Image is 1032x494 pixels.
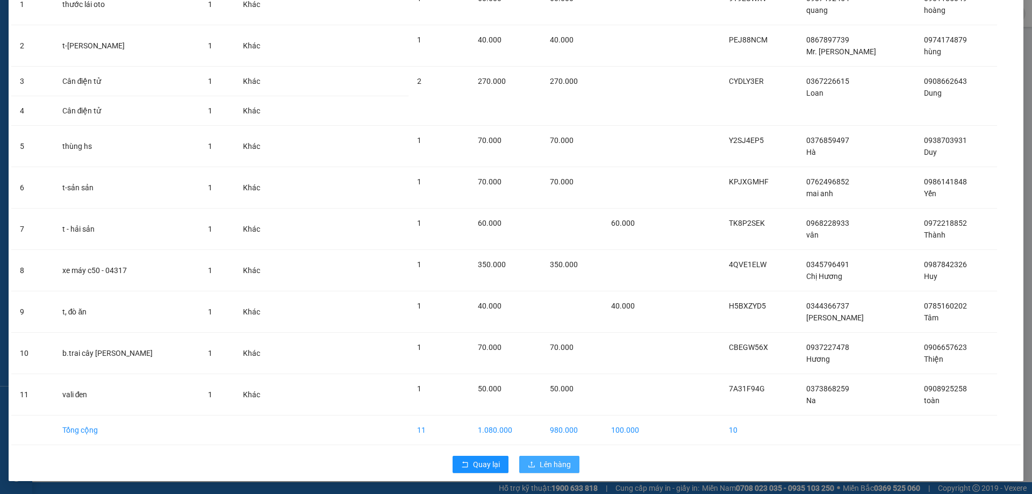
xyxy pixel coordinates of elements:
[4,70,72,82] strong: Phiếu gửi hàng
[118,68,139,80] span: LaGi
[208,225,212,233] span: 1
[611,302,635,310] span: 40.000
[208,266,212,275] span: 1
[11,291,54,333] td: 9
[453,456,508,473] button: rollbackQuay lại
[208,183,212,192] span: 1
[234,96,281,126] td: Khác
[54,167,199,209] td: t-sản sản
[729,343,768,352] span: CBEGW56X
[806,136,849,145] span: 0376859497
[528,461,535,469] span: upload
[806,148,816,156] span: Hà
[54,209,199,250] td: t - hải sản
[924,343,967,352] span: 0906657623
[924,6,945,15] span: hoàng
[550,343,574,352] span: 70.000
[806,231,819,239] span: vân
[104,6,153,18] span: 7A31F94G
[11,25,54,67] td: 2
[11,96,54,126] td: 4
[234,209,281,250] td: Khác
[208,41,212,50] span: 1
[924,396,940,405] span: toàn
[54,96,199,126] td: Cân điện tử
[54,374,199,416] td: vali đen
[806,177,849,186] span: 0762496852
[729,136,764,145] span: Y2SJ4EP5
[729,77,764,85] span: CYDLY3ER
[11,209,54,250] td: 7
[729,302,766,310] span: H5BXZYD5
[54,67,199,96] td: Cân điện tử
[54,25,199,67] td: t-[PERSON_NAME]
[54,416,199,445] td: Tổng cộng
[924,231,945,239] span: Thành
[469,416,541,445] td: 1.080.000
[478,260,506,269] span: 350.000
[417,384,421,393] span: 1
[806,396,816,405] span: Na
[519,456,579,473] button: uploadLên hàng
[478,136,501,145] span: 70.000
[924,355,943,363] span: Thiện
[234,126,281,167] td: Khác
[208,106,212,115] span: 1
[729,219,765,227] span: TK8P2SEK
[924,136,967,145] span: 0938703931
[924,219,967,227] span: 0972218852
[550,384,574,393] span: 50.000
[611,219,635,227] span: 60.000
[540,459,571,470] span: Lên hàng
[478,343,501,352] span: 70.000
[417,219,421,227] span: 1
[924,313,938,322] span: Tâm
[806,260,849,269] span: 0345796491
[924,302,967,310] span: 0785160202
[806,302,849,310] span: 0344366737
[11,167,54,209] td: 6
[208,142,212,151] span: 1
[924,77,967,85] span: 0908662643
[550,260,578,269] span: 350.000
[806,313,864,322] span: [PERSON_NAME]
[417,136,421,145] span: 1
[11,374,54,416] td: 11
[806,47,876,56] span: Mr. [PERSON_NAME]
[417,343,421,352] span: 1
[478,219,501,227] span: 60.000
[550,177,574,186] span: 70.000
[478,302,501,310] span: 40.000
[478,77,506,85] span: 270.000
[478,384,501,393] span: 50.000
[924,260,967,269] span: 0987842326
[806,343,849,352] span: 0937227478
[208,77,212,85] span: 1
[924,272,937,281] span: Huy
[806,219,849,227] span: 0968228933
[729,384,765,393] span: 7A31F94G
[806,89,823,97] span: Loan
[603,416,664,445] td: 100.000
[4,55,53,65] span: 0908883887
[417,260,421,269] span: 1
[473,459,500,470] span: Quay lại
[234,67,281,96] td: Khác
[924,47,941,56] span: hùng
[806,35,849,44] span: 0867897739
[417,177,421,186] span: 1
[54,291,199,333] td: t, đò ăn
[924,189,936,198] span: Yến
[54,250,199,291] td: xe máy c50 - 04317
[924,35,967,44] span: 0974174879
[729,35,768,44] span: PEJ88NCM
[550,136,574,145] span: 70.000
[234,167,281,209] td: Khác
[234,291,281,333] td: Khác
[924,148,937,156] span: Duy
[234,250,281,291] td: Khác
[924,177,967,186] span: 0986141848
[729,177,769,186] span: KPJXGMHF
[550,77,578,85] span: 270.000
[806,384,849,393] span: 0373868259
